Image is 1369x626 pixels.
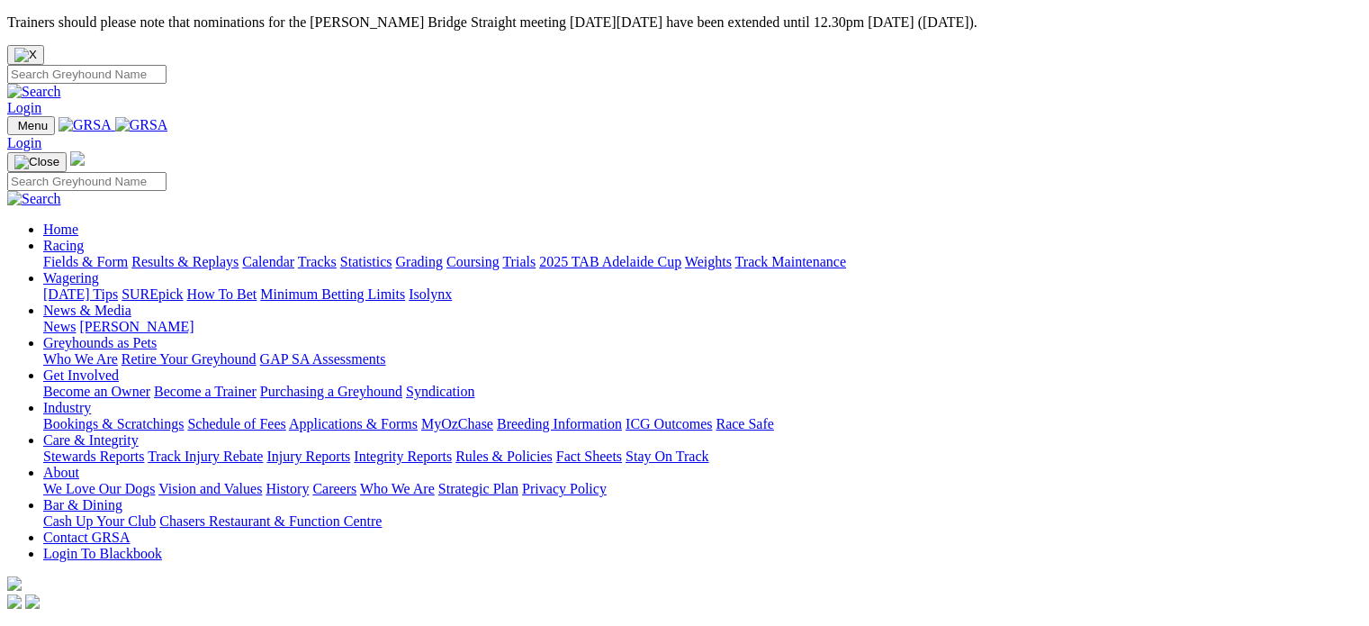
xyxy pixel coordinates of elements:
[43,286,1362,303] div: Wagering
[556,449,622,464] a: Fact Sheets
[122,286,183,302] a: SUREpick
[43,286,118,302] a: [DATE] Tips
[396,254,443,269] a: Grading
[7,152,67,172] button: Toggle navigation
[79,319,194,334] a: [PERSON_NAME]
[43,254,128,269] a: Fields & Form
[122,351,257,367] a: Retire Your Greyhound
[360,481,435,496] a: Who We Are
[43,351,118,367] a: Who We Are
[131,254,239,269] a: Results & Replays
[7,14,1362,31] p: Trainers should please note that nominations for the [PERSON_NAME] Bridge Straight meeting [DATE]...
[298,254,337,269] a: Tracks
[7,594,22,609] img: facebook.svg
[43,530,130,545] a: Contact GRSA
[43,400,91,415] a: Industry
[242,254,294,269] a: Calendar
[43,497,122,513] a: Bar & Dining
[7,45,44,65] button: Close
[43,384,1362,400] div: Get Involved
[497,416,622,431] a: Breeding Information
[43,513,1362,530] div: Bar & Dining
[43,319,76,334] a: News
[187,286,257,302] a: How To Bet
[7,116,55,135] button: Toggle navigation
[260,384,402,399] a: Purchasing a Greyhound
[43,481,155,496] a: We Love Our Dogs
[260,351,386,367] a: GAP SA Assessments
[7,135,41,150] a: Login
[735,254,846,269] a: Track Maintenance
[14,155,59,169] img: Close
[43,449,1362,465] div: Care & Integrity
[154,384,257,399] a: Become a Trainer
[626,449,708,464] a: Stay On Track
[354,449,452,464] a: Integrity Reports
[7,576,22,591] img: logo-grsa-white.png
[502,254,536,269] a: Trials
[522,481,607,496] a: Privacy Policy
[43,351,1362,367] div: Greyhounds as Pets
[43,384,150,399] a: Become an Owner
[266,449,350,464] a: Injury Reports
[289,416,418,431] a: Applications & Forms
[409,286,452,302] a: Isolynx
[7,191,61,207] img: Search
[43,416,1362,432] div: Industry
[14,48,37,62] img: X
[421,416,493,431] a: MyOzChase
[7,84,61,100] img: Search
[43,270,99,286] a: Wagering
[312,481,356,496] a: Careers
[260,286,405,302] a: Minimum Betting Limits
[43,513,156,529] a: Cash Up Your Club
[43,465,79,480] a: About
[25,594,40,609] img: twitter.svg
[539,254,681,269] a: 2025 TAB Adelaide Cup
[43,303,131,318] a: News & Media
[340,254,392,269] a: Statistics
[43,319,1362,335] div: News & Media
[406,384,474,399] a: Syndication
[43,367,119,383] a: Get Involved
[266,481,309,496] a: History
[7,172,167,191] input: Search
[43,254,1362,270] div: Racing
[59,117,112,133] img: GRSA
[43,546,162,561] a: Login To Blackbook
[446,254,500,269] a: Coursing
[43,481,1362,497] div: About
[43,222,78,237] a: Home
[685,254,732,269] a: Weights
[438,481,518,496] a: Strategic Plan
[159,513,382,529] a: Chasers Restaurant & Function Centre
[626,416,712,431] a: ICG Outcomes
[187,416,285,431] a: Schedule of Fees
[43,432,139,448] a: Care & Integrity
[43,335,157,350] a: Greyhounds as Pets
[115,117,168,133] img: GRSA
[455,449,553,464] a: Rules & Policies
[43,238,84,253] a: Racing
[7,65,167,84] input: Search
[148,449,263,464] a: Track Injury Rebate
[716,416,773,431] a: Race Safe
[7,100,41,115] a: Login
[158,481,262,496] a: Vision and Values
[70,151,85,166] img: logo-grsa-white.png
[18,119,48,132] span: Menu
[43,449,144,464] a: Stewards Reports
[43,416,184,431] a: Bookings & Scratchings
